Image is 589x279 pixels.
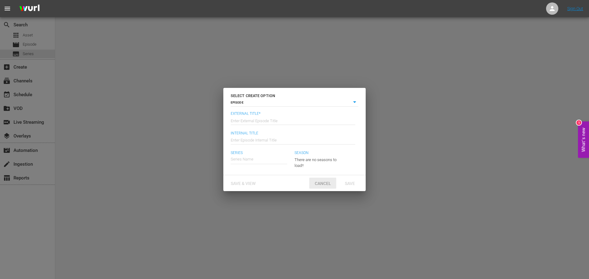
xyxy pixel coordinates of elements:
[294,152,342,169] div: There are no seasons to load!!
[226,181,260,186] span: Save & View
[336,178,363,189] button: Save
[231,99,358,107] div: EPISODE
[309,178,336,189] button: Cancel
[310,181,336,186] span: Cancel
[231,111,355,116] span: External Title*
[576,120,581,125] div: 1
[231,151,287,156] span: Series
[15,2,44,16] img: ans4CAIJ8jUAAAAAAAAAAAAAAAAAAAAAAAAgQb4GAAAAAAAAAAAAAAAAAAAAAAAAJMjXAAAAAAAAAAAAAAAAAAAAAAAAgAT5G...
[340,181,360,186] span: Save
[567,6,583,11] a: Sign Out
[226,178,260,189] button: Save & View
[231,93,358,99] h6: SELECT CREATE OPTION
[231,131,355,136] span: Internal Title
[294,151,342,156] span: Season
[4,5,11,12] span: menu
[578,121,589,158] button: Open Feedback Widget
